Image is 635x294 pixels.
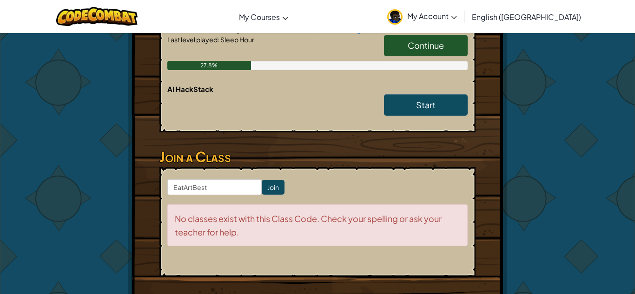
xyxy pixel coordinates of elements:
[167,61,251,70] div: 27.8%
[167,179,262,195] input: <Enter Class Code>
[384,94,468,116] a: Start
[234,4,293,29] a: My Courses
[472,12,581,22] span: English ([GEOGRAPHIC_DATA])
[387,9,403,25] img: avatar
[159,146,476,167] h3: Join a Class
[219,35,254,44] span: Sleep Hour
[167,204,468,246] div: No classes exist with this Class Code. Check your spelling or ask your teacher for help.
[262,180,284,195] input: Join
[56,7,138,26] img: CodeCombat logo
[218,35,219,44] span: :
[408,40,444,51] span: Continue
[239,12,280,22] span: My Courses
[407,11,457,21] span: My Account
[167,85,213,93] span: AI HackStack
[383,2,462,31] a: My Account
[167,35,218,44] span: Last level played
[467,4,586,29] a: English ([GEOGRAPHIC_DATA])
[416,99,436,110] span: Start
